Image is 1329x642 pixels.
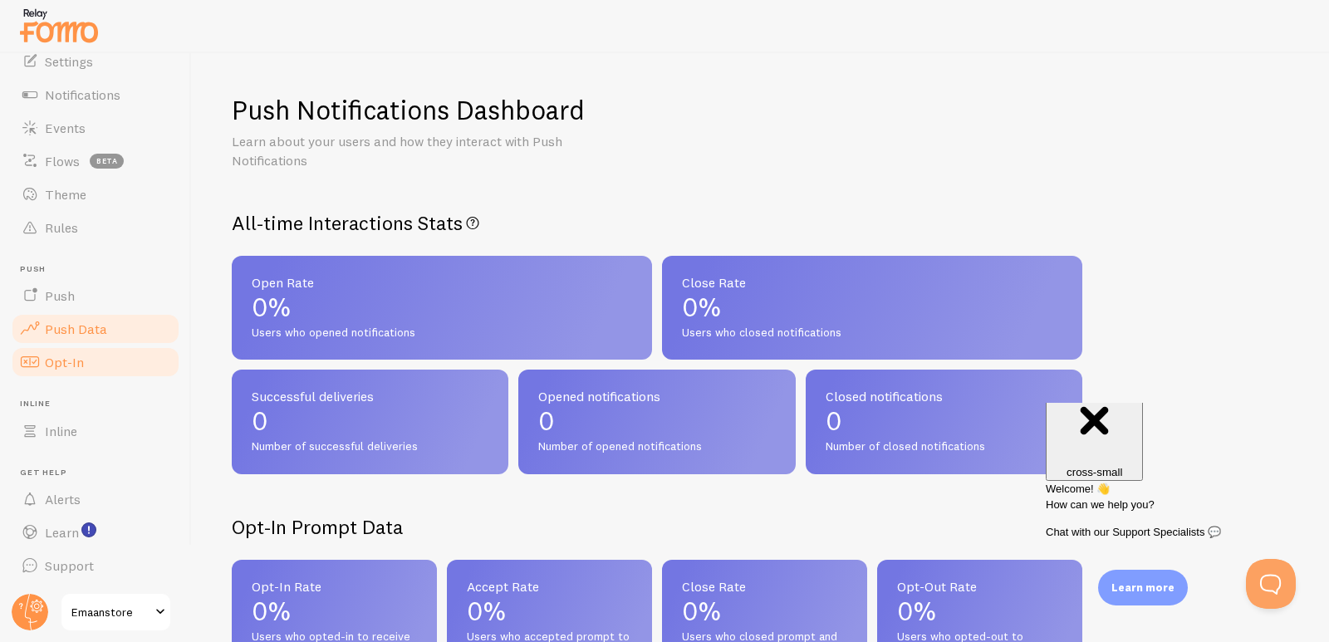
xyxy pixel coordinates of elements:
[45,557,94,574] span: Support
[10,549,181,582] a: Support
[1246,559,1296,609] iframe: Help Scout Beacon - Open
[826,408,1062,434] p: 0
[90,154,124,169] span: beta
[10,111,181,145] a: Events
[252,276,632,289] span: Open Rate
[10,279,181,312] a: Push
[20,399,181,409] span: Inline
[232,132,630,170] p: Learn about your users and how they interact with Push Notifications
[826,439,1062,454] span: Number of closed notifications
[1037,403,1305,559] iframe: Help Scout Beacon - Messages and Notifications
[682,580,847,593] span: Close Rate
[20,264,181,275] span: Push
[538,408,775,434] p: 0
[538,439,775,454] span: Number of opened notifications
[826,390,1062,403] span: Closed notifications
[17,4,101,47] img: fomo-relay-logo-orange.svg
[45,354,84,370] span: Opt-In
[45,491,81,507] span: Alerts
[252,326,632,341] span: Users who opened notifications
[10,78,181,111] a: Notifications
[10,516,181,549] a: Learn
[682,276,1062,289] span: Close Rate
[45,120,86,136] span: Events
[252,580,417,593] span: Opt-In Rate
[252,390,488,403] span: Successful deliveries
[897,580,1062,593] span: Opt-Out Rate
[252,294,632,321] p: 0%
[538,390,775,403] span: Opened notifications
[232,210,1082,236] h2: All-time Interactions Stats
[10,45,181,78] a: Settings
[71,602,150,622] span: Emaanstore
[10,312,181,346] a: Push Data
[232,514,1082,540] h2: Opt-In Prompt Data
[252,598,417,625] p: 0%
[45,287,75,304] span: Push
[45,53,93,70] span: Settings
[45,86,120,103] span: Notifications
[682,598,847,625] p: 0%
[45,423,77,439] span: Inline
[682,294,1062,321] p: 0%
[897,598,1062,625] p: 0%
[10,145,181,178] a: Flows beta
[252,408,488,434] p: 0
[10,483,181,516] a: Alerts
[45,186,86,203] span: Theme
[232,93,585,127] h1: Push Notifications Dashboard
[81,522,96,537] svg: <p>Watch New Feature Tutorials!</p>
[45,153,80,169] span: Flows
[45,321,107,337] span: Push Data
[1111,580,1175,595] p: Learn more
[60,592,172,632] a: Emaanstore
[10,211,181,244] a: Rules
[10,346,181,379] a: Opt-In
[10,178,181,211] a: Theme
[467,580,632,593] span: Accept Rate
[682,326,1062,341] span: Users who closed notifications
[1098,570,1188,605] div: Learn more
[252,439,488,454] span: Number of successful deliveries
[45,524,79,541] span: Learn
[20,468,181,478] span: Get Help
[467,598,632,625] p: 0%
[10,414,181,448] a: Inline
[45,219,78,236] span: Rules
